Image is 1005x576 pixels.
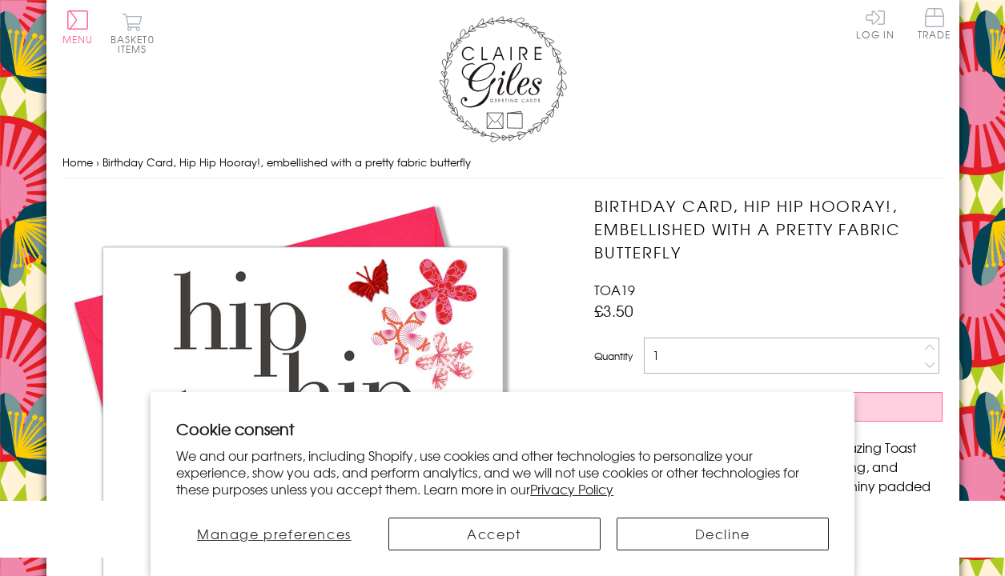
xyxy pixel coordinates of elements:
p: We and our partners, including Shopify, use cookies and other technologies to personalize your ex... [176,447,829,497]
button: Manage preferences [176,518,372,550]
a: Trade [918,8,951,42]
button: Decline [617,518,829,550]
a: Home [62,154,93,170]
span: TOA19 [594,280,635,299]
span: Birthday Card, Hip Hip Hooray!, embellished with a pretty fabric butterfly [103,154,471,170]
button: Accept [388,518,601,550]
a: Privacy Policy [530,479,613,498]
button: Basket0 items [111,13,155,54]
span: 0 items [118,32,155,56]
a: Log In [856,8,894,39]
span: £3.50 [594,299,633,322]
nav: breadcrumbs [62,146,943,179]
button: Menu [62,10,94,44]
span: › [96,154,99,170]
h2: Cookie consent [176,418,829,440]
span: Trade [918,8,951,39]
img: Claire Giles Greetings Cards [439,16,567,142]
label: Quantity [594,349,633,363]
h1: Birthday Card, Hip Hip Hooray!, embellished with a pretty fabric butterfly [594,194,943,263]
span: Manage preferences [197,524,352,543]
span: Menu [62,32,94,46]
